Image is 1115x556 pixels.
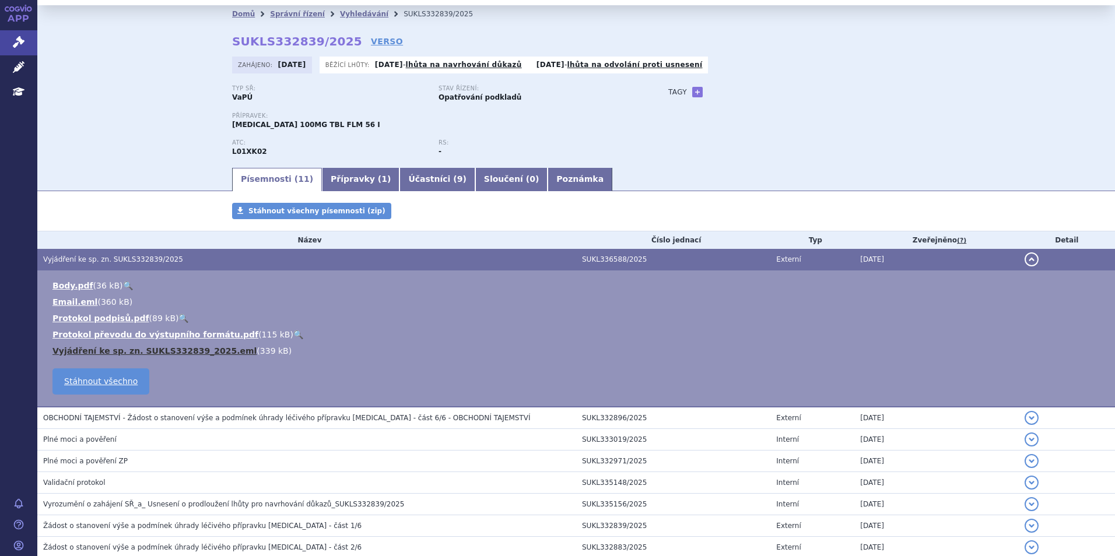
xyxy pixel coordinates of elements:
td: SUKL335156/2025 [576,494,770,515]
span: Interní [776,457,799,465]
th: Číslo jednací [576,231,770,249]
span: 339 kB [260,346,289,356]
td: SUKL335148/2025 [576,472,770,494]
p: - [537,60,703,69]
span: Externí [776,255,801,263]
a: Písemnosti (11) [232,168,322,191]
p: Přípravek: [232,112,645,119]
td: [DATE] [854,407,1018,429]
td: [DATE] [854,494,1018,515]
p: Stav řízení: [439,85,633,92]
a: lhůta na navrhování důkazů [406,61,522,69]
li: ( ) [52,345,1103,357]
span: 9 [457,174,463,184]
a: Vyhledávání [340,10,388,18]
td: SUKL332896/2025 [576,407,770,429]
strong: VaPÚ [232,93,253,101]
th: Typ [770,231,854,249]
span: Validační protokol [43,478,106,487]
td: SUKL333019/2025 [576,429,770,451]
strong: [DATE] [375,61,403,69]
span: Plné moci a pověření ZP [43,457,128,465]
span: Žádost o stanovení výše a podmínek úhrady léčivého přípravku Zejula - část 1/6 [43,522,362,530]
a: lhůta na odvolání proti usnesení [567,61,703,69]
span: 115 kB [262,330,290,339]
td: [DATE] [854,249,1018,270]
li: SUKLS332839/2025 [404,5,488,23]
span: Vyrozumění o zahájení SŘ_a_ Usnesení o prodloužení lhůty pro navrhování důkazů_SUKLS332839/2025 [43,500,404,508]
span: 0 [530,174,535,184]
strong: SUKLS332839/2025 [232,34,362,48]
p: - [375,60,522,69]
a: Protokol převodu do výstupního formátu.pdf [52,330,258,339]
a: Email.eml [52,297,97,307]
a: VERSO [371,36,403,47]
a: Domů [232,10,255,18]
a: 🔍 [178,314,188,323]
a: Stáhnout všechno [52,368,149,395]
li: ( ) [52,329,1103,340]
span: 89 kB [152,314,176,323]
abbr: (?) [957,237,966,245]
li: ( ) [52,280,1103,291]
button: detail [1025,454,1039,468]
td: SUKL332971/2025 [576,451,770,472]
span: 1 [381,174,387,184]
button: detail [1025,411,1039,425]
td: [DATE] [854,515,1018,537]
th: Zveřejněno [854,231,1018,249]
a: 🔍 [293,330,303,339]
a: Poznámka [548,168,612,191]
td: SUKL332839/2025 [576,515,770,537]
strong: NIRAPARIB [232,147,267,156]
a: Správní řízení [270,10,325,18]
span: Stáhnout všechny písemnosti (zip) [248,207,385,215]
h3: Tagy [668,85,687,99]
span: [MEDICAL_DATA] 100MG TBL FLM 56 I [232,121,380,129]
span: Žádost o stanovení výše a podmínek úhrady léčivého přípravku Zejula - část 2/6 [43,543,362,551]
li: ( ) [52,296,1103,308]
button: detail [1025,519,1039,533]
td: [DATE] [854,429,1018,451]
strong: [DATE] [537,61,564,69]
strong: [DATE] [278,61,306,69]
span: Interní [776,500,799,508]
span: 360 kB [101,297,129,307]
span: 36 kB [96,281,120,290]
span: OBCHODNÍ TAJEMSTVÍ - Žádost o stanovení výše a podmínek úhrady léčivého přípravku Zejula - část 6... [43,414,530,422]
th: Detail [1019,231,1115,249]
button: detail [1025,432,1039,446]
span: Vyjádření ke sp. zn. SUKLS332839/2025 [43,255,183,263]
td: [DATE] [854,451,1018,472]
td: SUKL336588/2025 [576,249,770,270]
a: Protokol podpisů.pdf [52,314,149,323]
a: Přípravky (1) [322,168,399,191]
p: Typ SŘ: [232,85,427,92]
span: 11 [298,174,309,184]
span: Interní [776,478,799,487]
a: Stáhnout všechny písemnosti (zip) [232,203,391,219]
span: Zahájeno: [238,60,275,69]
li: ( ) [52,312,1103,324]
p: ATC: [232,139,427,146]
span: Externí [776,543,801,551]
strong: - [439,147,441,156]
button: detail [1025,497,1039,511]
th: Název [37,231,576,249]
a: Účastníci (9) [399,168,475,191]
span: Běžící lhůty: [325,60,372,69]
span: Externí [776,522,801,530]
button: detail [1025,252,1039,266]
span: Externí [776,414,801,422]
a: Sloučení (0) [475,168,548,191]
a: Vyjádření ke sp. zn. SUKLS332839_2025.eml [52,346,257,356]
span: Plné moci a pověření [43,435,117,444]
a: 🔍 [123,281,133,290]
button: detail [1025,476,1039,490]
a: Body.pdf [52,281,93,290]
td: [DATE] [854,472,1018,494]
strong: Opatřování podkladů [439,93,521,101]
a: + [692,87,703,97]
p: RS: [439,139,633,146]
button: detail [1025,540,1039,554]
